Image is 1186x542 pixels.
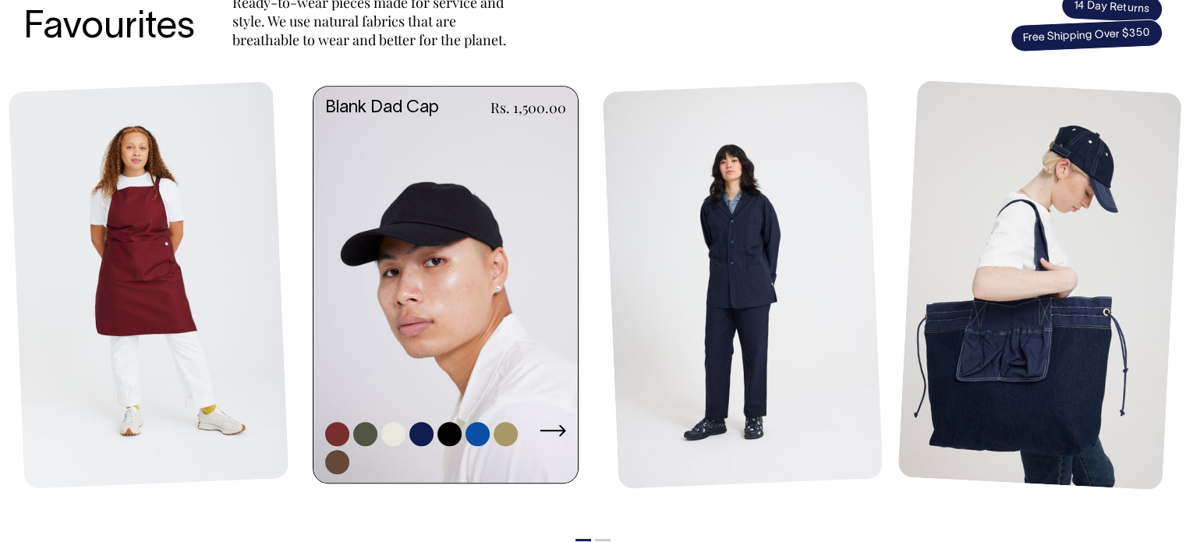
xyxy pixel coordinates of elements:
img: Store Bag [897,80,1181,490]
button: 2 of 2 [595,539,611,541]
img: Unstructured Blazer [603,81,883,488]
img: Mo Apron [9,81,289,488]
span: Free Shipping Over $350 [1010,19,1163,52]
button: 1 of 2 [575,539,591,541]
